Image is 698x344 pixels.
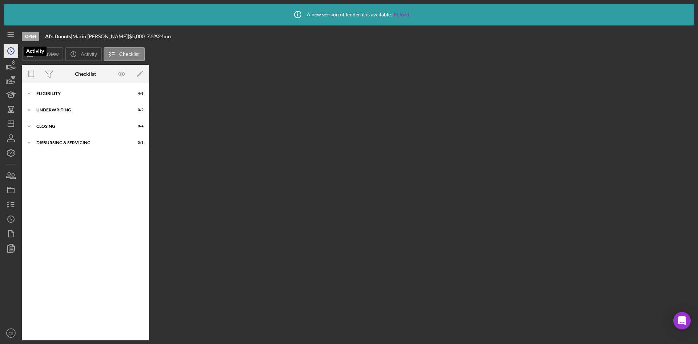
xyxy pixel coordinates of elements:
div: 0 / 3 [131,141,144,145]
div: Eligibility [36,91,125,96]
div: Mario [PERSON_NAME] | [72,33,129,39]
div: Open Intercom Messenger [673,312,691,329]
label: Overview [37,51,59,57]
div: 0 / 2 [131,108,144,112]
div: 0 / 4 [131,124,144,128]
div: 4 / 6 [131,91,144,96]
button: Checklist [104,47,145,61]
label: Checklist [119,51,140,57]
button: Overview [22,47,63,61]
button: Activity [65,47,101,61]
div: Closing [36,124,125,128]
div: 7.5 % [147,33,158,39]
div: A new version of lenderfit is available. [289,5,409,24]
div: Disbursing & Servicing [36,141,125,145]
text: CS [8,331,13,335]
div: Underwriting [36,108,125,112]
div: 24 mo [158,33,171,39]
button: CS [4,326,18,340]
b: Al's Donuts [45,33,71,39]
span: $5,000 [129,33,145,39]
div: Open [22,32,39,41]
div: | [45,33,72,39]
div: Checklist [75,71,96,77]
label: Activity [81,51,97,57]
a: Reload [394,12,409,17]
